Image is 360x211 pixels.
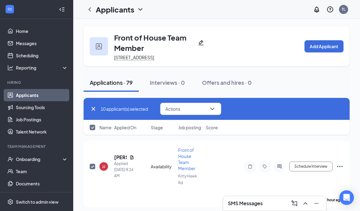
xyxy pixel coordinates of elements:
button: Minimize [311,198,321,208]
a: Documents [16,177,68,190]
svg: Ellipses [336,163,344,170]
img: user icon [96,43,102,49]
div: Reporting [16,65,68,71]
svg: WorkstreamLogo [7,6,13,12]
span: Actions [165,107,180,111]
svg: ChevronDown [209,105,216,113]
a: Team [16,165,68,177]
svg: ChevronDown [137,6,144,13]
button: Add Applicant [304,40,344,52]
a: Sourcing Tools [16,101,68,113]
span: 10 applicant(s) selected [101,105,148,112]
span: Front of House Team Member [178,147,196,171]
h3: SMS Messages [228,200,263,207]
div: Interviews · 0 [150,79,185,86]
span: Name · Applied On [99,124,136,131]
svg: Notifications [313,6,320,13]
svg: ChevronLeft [86,6,93,13]
div: Offers and hires · 0 [202,79,252,86]
svg: Tag [261,164,268,169]
div: JJ [102,164,105,169]
div: Applied [DATE] 8:24 AM [114,161,134,179]
span: Job posting [178,124,201,131]
a: Home [16,25,68,37]
svg: Settings [7,199,13,205]
h1: Applicants [96,4,134,15]
h5: [PERSON_NAME] [114,154,127,161]
span: Stage [151,124,163,131]
svg: ComposeMessage [291,200,298,207]
button: Schedule Interview [289,162,333,171]
svg: Minimize [313,200,320,207]
svg: UserCheck [7,156,13,162]
svg: Analysis [7,65,13,71]
svg: Collapse [59,6,65,13]
div: Availability [151,163,175,170]
b: an hour ago [322,198,343,202]
div: TL [342,7,345,12]
span: Score [206,124,218,131]
div: Open Intercom Messenger [339,190,354,205]
div: Applications · 79 [90,79,133,86]
svg: Cross [90,105,97,113]
a: Messages [16,37,68,49]
div: Team Management [7,144,67,149]
a: SurveysCrown [16,190,68,202]
span: Kitty Hawk Rd [178,174,197,185]
button: ComposeMessage [290,198,299,208]
div: Onboarding [16,156,63,162]
svg: Document [129,155,134,160]
svg: QuestionInfo [326,6,334,13]
a: Job Postings [16,113,68,126]
button: ChevronUp [301,198,310,208]
button: ActionsChevronDown [160,103,221,115]
svg: Pencil [198,40,204,46]
div: Hiring [7,80,67,85]
svg: ActiveChat [276,164,283,169]
div: Switch to admin view [16,199,59,205]
a: Talent Network [16,126,68,138]
a: Scheduling [16,49,68,62]
svg: ChevronUp [302,200,309,207]
h3: Front of House Team Member [114,32,196,53]
svg: Note [247,164,254,169]
a: Applicants [16,89,68,101]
